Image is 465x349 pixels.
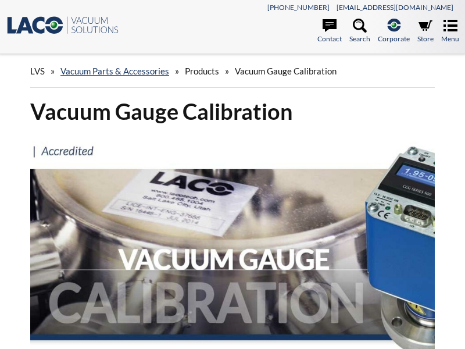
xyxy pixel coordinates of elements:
[417,19,434,44] a: Store
[30,66,45,76] span: LVS
[317,19,342,44] a: Contact
[267,3,330,12] a: [PHONE_NUMBER]
[185,66,219,76] span: Products
[235,66,337,76] span: Vacuum Gauge Calibration
[60,66,169,76] a: Vacuum Parts & Accessories
[378,33,410,44] span: Corporate
[349,19,370,44] a: Search
[441,19,459,44] a: Menu
[337,3,453,12] a: [EMAIL_ADDRESS][DOMAIN_NAME]
[30,55,435,88] div: » » »
[30,97,435,126] h1: Vacuum Gauge Calibration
